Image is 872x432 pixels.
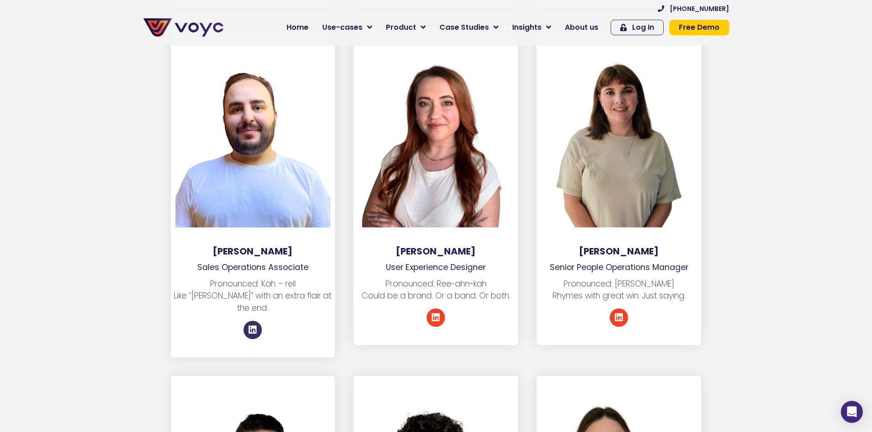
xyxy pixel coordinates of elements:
span: Use-cases [322,22,363,33]
p: Pronounced: Ree-ahn-kah Could be a brand. Or a band. Or both. [353,278,518,302]
h3: [PERSON_NAME] [353,246,518,257]
span: About us [565,22,598,33]
h3: [PERSON_NAME] [171,246,336,257]
p: Sales Operations Associate [171,261,336,273]
a: Free Demo [669,20,729,35]
span: [PHONE_NUMBER] [670,5,729,12]
a: Case Studies [433,18,505,37]
p: Senior People Operations Manager [536,261,701,273]
a: Home [280,18,315,37]
p: Pronounced: Kah – rell Like “[PERSON_NAME]” with an extra flair at the end. [171,278,336,314]
h3: [PERSON_NAME] [536,246,701,257]
a: Insights [505,18,558,37]
p: Pronounced: [PERSON_NAME] Rhymes with great win. Just saying. [536,278,701,302]
a: Log In [611,20,664,35]
span: Case Studies [439,22,489,33]
a: Product [379,18,433,37]
div: Open Intercom Messenger [841,401,863,423]
span: Free Demo [679,24,720,31]
a: Use-cases [315,18,379,37]
span: Home [287,22,309,33]
img: voyc-full-logo [143,18,223,37]
a: [PHONE_NUMBER] [658,5,729,12]
span: Log In [632,24,654,31]
span: Product [386,22,416,33]
span: Insights [512,22,542,33]
p: User Experience Designer [353,261,518,273]
a: About us [558,18,605,37]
